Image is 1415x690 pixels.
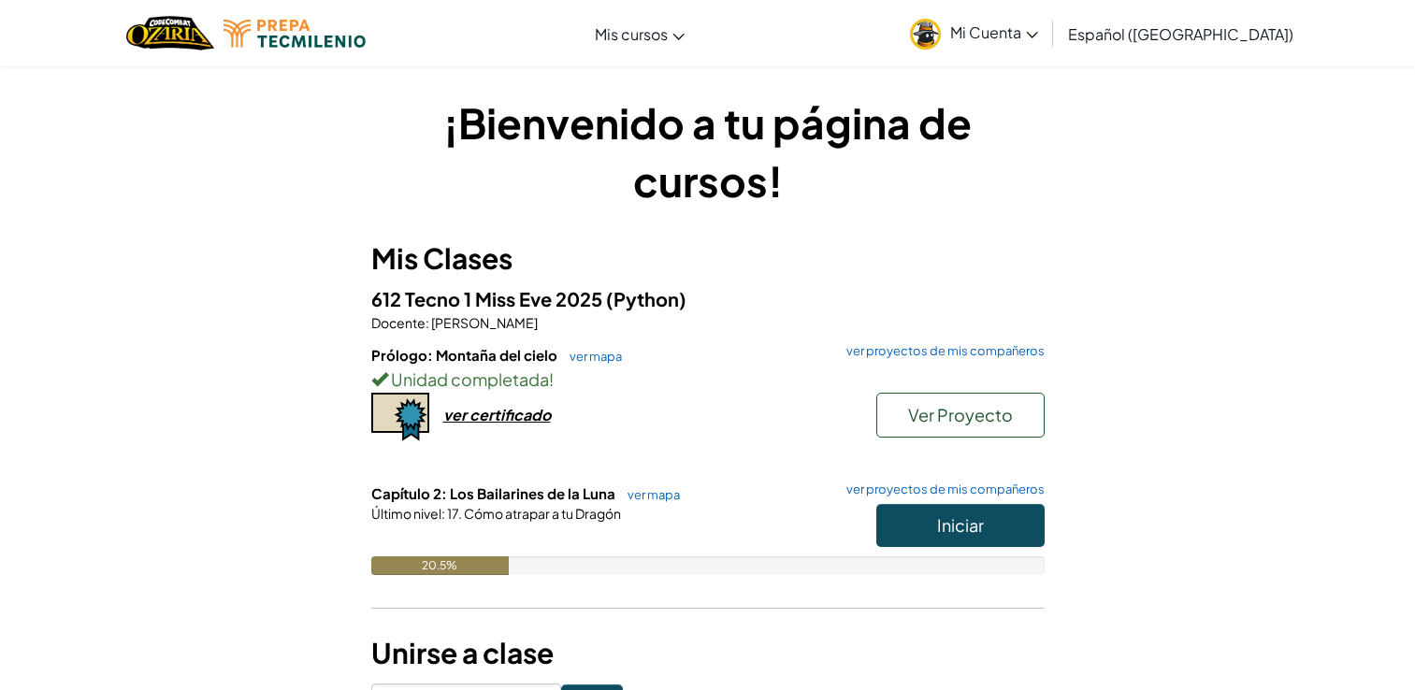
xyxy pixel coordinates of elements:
[606,287,686,310] span: (Python)
[445,505,462,522] span: 17.
[908,404,1013,425] span: Ver Proyecto
[560,349,622,364] a: ver mapa
[585,8,694,59] a: Mis cursos
[371,484,618,502] span: Capítulo 2: Los Bailarines de la Luna
[371,405,551,424] a: ver certificado
[126,14,213,52] img: Home
[224,20,366,48] img: Tecmilenio logo
[910,19,941,50] img: avatar
[549,368,554,390] span: !
[371,93,1045,209] h1: ¡Bienvenido a tu página de cursos!
[462,505,621,522] span: Cómo atrapar a tu Dragón
[1068,24,1293,44] span: Español ([GEOGRAPHIC_DATA])
[837,345,1045,357] a: ver proyectos de mis compañeros
[371,314,426,331] span: Docente
[371,632,1045,674] h3: Unirse a clase
[429,314,538,331] span: [PERSON_NAME]
[950,22,1038,42] span: Mi Cuenta
[618,487,680,502] a: ver mapa
[371,346,560,364] span: Prólogo: Montaña del cielo
[1059,8,1303,59] a: Español ([GEOGRAPHIC_DATA])
[937,514,984,536] span: Iniciar
[876,504,1045,547] button: Iniciar
[837,483,1045,496] a: ver proyectos de mis compañeros
[371,393,429,441] img: certificate-icon.png
[876,393,1045,438] button: Ver Proyecto
[371,237,1045,280] h3: Mis Clases
[371,287,606,310] span: 612 Tecno 1 Miss Eve 2025
[441,505,445,522] span: :
[388,368,549,390] span: Unidad completada
[126,14,213,52] a: Ozaria by CodeCombat logo
[901,4,1047,63] a: Mi Cuenta
[371,505,441,522] span: Último nivel
[371,556,510,575] div: 20.5%
[595,24,668,44] span: Mis cursos
[426,314,429,331] span: :
[443,405,551,424] div: ver certificado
